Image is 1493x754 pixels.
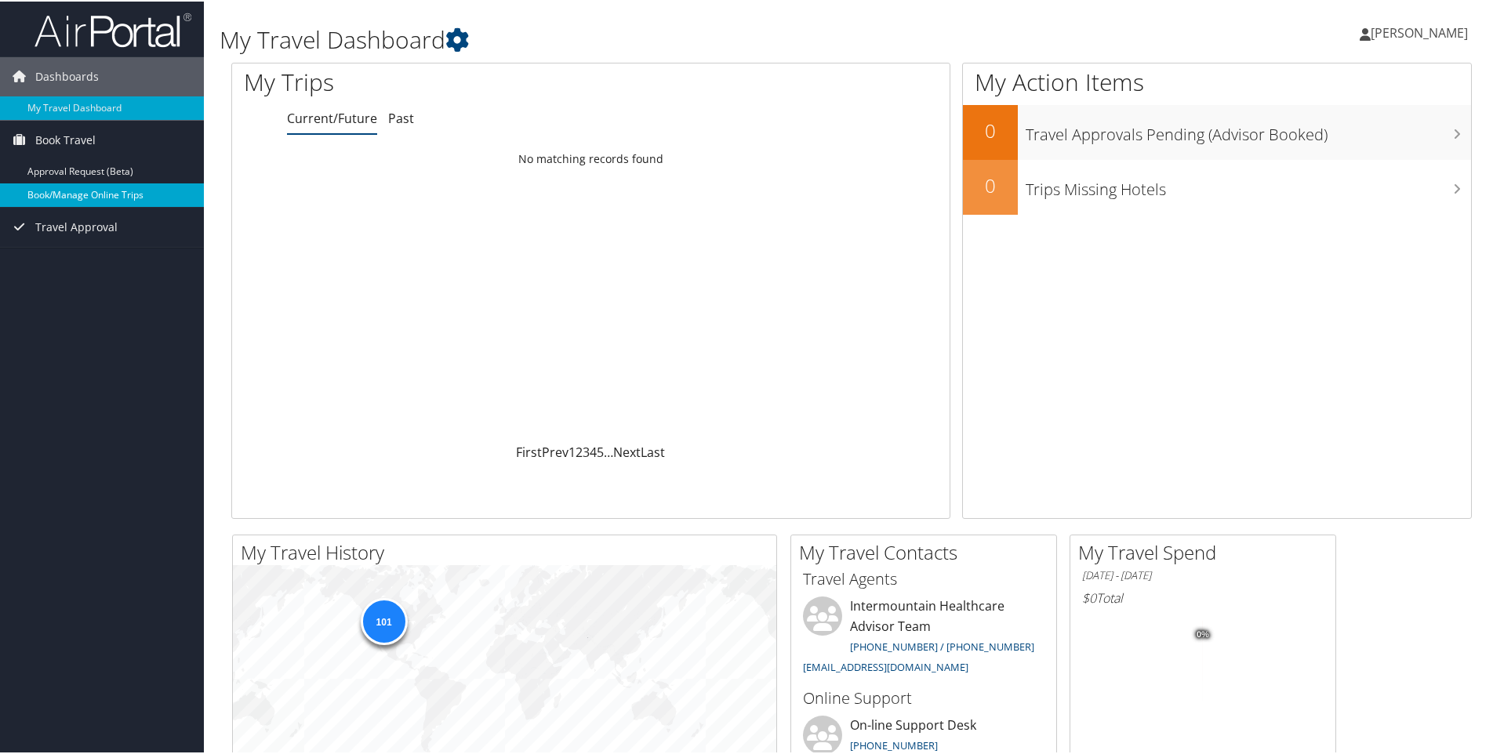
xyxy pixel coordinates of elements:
[1197,629,1209,638] tspan: 0%
[613,442,641,459] a: Next
[287,108,377,125] a: Current/Future
[244,64,639,97] h1: My Trips
[803,658,968,672] a: [EMAIL_ADDRESS][DOMAIN_NAME]
[35,206,118,245] span: Travel Approval
[795,595,1052,679] li: Intermountain Healthcare Advisor Team
[232,143,950,172] td: No matching records found
[35,56,99,95] span: Dashboards
[803,567,1044,589] h3: Travel Agents
[35,119,96,158] span: Book Travel
[963,158,1471,213] a: 0Trips Missing Hotels
[963,64,1471,97] h1: My Action Items
[576,442,583,459] a: 2
[590,442,597,459] a: 4
[963,103,1471,158] a: 0Travel Approvals Pending (Advisor Booked)
[1082,588,1324,605] h6: Total
[35,10,191,47] img: airportal-logo.png
[1026,114,1471,144] h3: Travel Approvals Pending (Advisor Booked)
[360,596,407,643] div: 101
[803,686,1044,708] h3: Online Support
[1371,23,1468,40] span: [PERSON_NAME]
[963,116,1018,143] h2: 0
[963,171,1018,198] h2: 0
[1082,588,1096,605] span: $0
[1082,567,1324,582] h6: [DATE] - [DATE]
[388,108,414,125] a: Past
[604,442,613,459] span: …
[597,442,604,459] a: 5
[583,442,590,459] a: 3
[850,638,1034,652] a: [PHONE_NUMBER] / [PHONE_NUMBER]
[220,22,1063,55] h1: My Travel Dashboard
[1026,169,1471,199] h3: Trips Missing Hotels
[799,538,1056,564] h2: My Travel Contacts
[516,442,542,459] a: First
[542,442,569,459] a: Prev
[850,737,938,751] a: [PHONE_NUMBER]
[1078,538,1335,564] h2: My Travel Spend
[569,442,576,459] a: 1
[241,538,776,564] h2: My Travel History
[1360,8,1484,55] a: [PERSON_NAME]
[641,442,665,459] a: Last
